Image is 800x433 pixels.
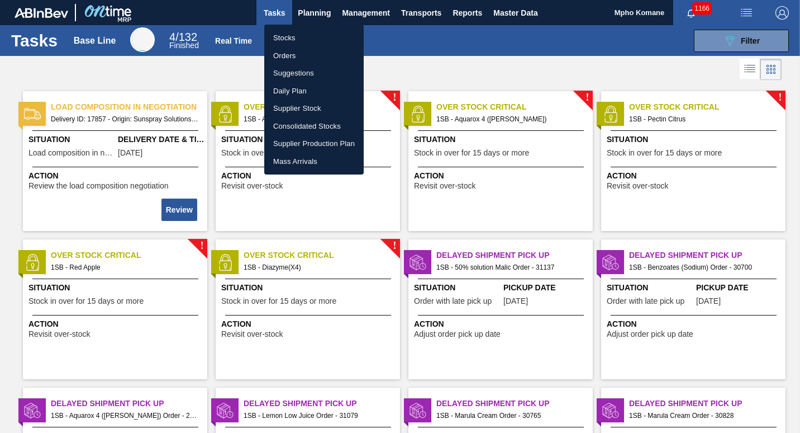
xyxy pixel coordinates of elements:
a: Consolidated Stocks [264,117,364,135]
a: Orders [264,47,364,65]
a: Daily Plan [264,82,364,100]
a: Suggestions [264,64,364,82]
a: Stocks [264,29,364,47]
a: Supplier Stock [264,100,364,117]
a: Mass Arrivals [264,153,364,171]
a: Supplier Production Plan [264,135,364,153]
